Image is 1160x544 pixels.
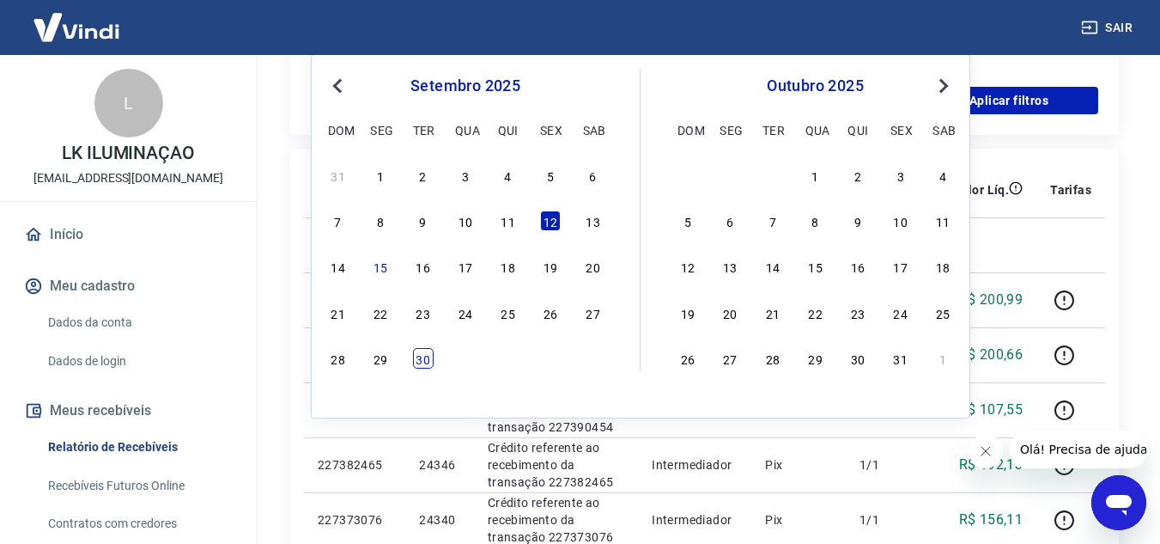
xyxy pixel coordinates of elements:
p: Valor Líq. [953,181,1009,199]
div: Choose quarta-feira, 29 de outubro de 2025 [805,348,826,369]
div: Choose quinta-feira, 25 de setembro de 2025 [498,303,519,323]
div: dom [677,119,698,140]
div: Choose quinta-feira, 4 de setembro de 2025 [498,165,519,186]
div: Choose sábado, 20 de setembro de 2025 [583,256,604,277]
div: seg [720,119,740,140]
p: R$ 107,55 [959,400,1023,420]
p: [EMAIL_ADDRESS][DOMAIN_NAME] [33,169,223,187]
div: Choose sábado, 4 de outubro de 2025 [932,165,953,186]
span: Olá! Precisa de ajuda? [10,12,144,26]
div: Choose terça-feira, 14 de outubro de 2025 [762,256,783,277]
div: Choose domingo, 7 de setembro de 2025 [328,211,349,231]
div: Choose sexta-feira, 10 de outubro de 2025 [890,211,911,231]
div: Choose terça-feira, 16 de setembro de 2025 [413,256,434,277]
div: Choose segunda-feira, 13 de outubro de 2025 [720,256,740,277]
div: Choose terça-feira, 2 de setembro de 2025 [413,165,434,186]
div: Choose domingo, 5 de outubro de 2025 [677,211,698,231]
div: sex [540,119,561,140]
div: Choose quarta-feira, 24 de setembro de 2025 [455,303,476,323]
p: 24346 [419,456,459,474]
div: qui [498,119,519,140]
div: Choose terça-feira, 30 de setembro de 2025 [413,348,434,369]
div: Choose quarta-feira, 15 de outubro de 2025 [805,256,826,277]
div: Choose sexta-feira, 26 de setembro de 2025 [540,303,561,323]
button: Meus recebíveis [21,392,236,430]
div: Choose quarta-feira, 3 de setembro de 2025 [455,165,476,186]
div: Choose domingo, 26 de outubro de 2025 [677,348,698,369]
div: Choose sexta-feira, 3 de outubro de 2025 [540,348,561,369]
div: Choose sexta-feira, 5 de setembro de 2025 [540,165,561,186]
div: qua [455,119,476,140]
div: Choose segunda-feira, 15 de setembro de 2025 [370,256,391,277]
div: Choose segunda-feira, 29 de setembro de 2025 [370,348,391,369]
div: Choose domingo, 12 de outubro de 2025 [677,256,698,277]
div: Choose segunda-feira, 20 de outubro de 2025 [720,303,740,323]
div: Choose segunda-feira, 8 de setembro de 2025 [370,211,391,231]
div: Choose quinta-feira, 2 de outubro de 2025 [498,348,519,369]
div: Choose domingo, 21 de setembro de 2025 [328,303,349,323]
p: LK ILUMINAÇAO [62,144,195,162]
img: Vindi [21,1,132,53]
div: Choose sábado, 18 de outubro de 2025 [932,256,953,277]
div: Choose terça-feira, 9 de setembro de 2025 [413,211,434,231]
button: Sair [1078,12,1139,44]
p: R$ 200,66 [959,345,1023,365]
div: Choose sexta-feira, 12 de setembro de 2025 [540,211,561,231]
div: month 2025-09 [325,162,605,370]
p: Pix [765,456,832,474]
p: 1/1 [859,511,910,529]
div: Choose quarta-feira, 8 de outubro de 2025 [805,211,826,231]
div: setembro 2025 [325,76,605,96]
p: Pix [765,511,832,529]
div: Choose segunda-feira, 6 de outubro de 2025 [720,211,740,231]
p: 227382465 [318,456,392,474]
div: sex [890,119,911,140]
div: Choose terça-feira, 30 de setembro de 2025 [762,165,783,186]
div: outubro 2025 [675,76,956,96]
div: Choose quarta-feira, 1 de outubro de 2025 [455,348,476,369]
div: Choose quinta-feira, 9 de outubro de 2025 [847,211,868,231]
button: Previous Month [327,76,348,96]
div: qui [847,119,868,140]
p: R$ 192,13 [959,455,1023,475]
a: Contratos com credores [41,506,236,541]
div: Choose quarta-feira, 1 de outubro de 2025 [805,165,826,186]
p: R$ 156,11 [959,510,1023,530]
div: Choose quinta-feira, 2 de outubro de 2025 [847,165,868,186]
div: Choose quinta-feira, 16 de outubro de 2025 [847,256,868,277]
p: R$ 200,99 [959,290,1023,310]
div: Choose quarta-feira, 22 de outubro de 2025 [805,303,826,323]
iframe: Botão para abrir a janela de mensagens [1091,475,1146,530]
div: Choose domingo, 28 de setembro de 2025 [677,165,698,186]
p: Crédito referente ao recebimento da transação 227382465 [488,439,624,491]
div: Choose terça-feira, 23 de setembro de 2025 [413,303,434,323]
p: 24340 [419,511,459,529]
a: Relatório de Recebíveis [41,430,236,465]
div: Choose sexta-feira, 31 de outubro de 2025 [890,348,911,369]
a: Dados de login [41,344,236,379]
p: Intermediador [652,456,738,474]
div: Choose segunda-feira, 1 de setembro de 2025 [370,165,391,186]
div: ter [762,119,783,140]
div: Choose sábado, 11 de outubro de 2025 [932,211,953,231]
div: Choose sábado, 13 de setembro de 2025 [583,211,604,231]
div: Choose quinta-feira, 30 de outubro de 2025 [847,348,868,369]
div: sab [583,119,604,140]
div: ter [413,119,434,140]
div: Choose terça-feira, 28 de outubro de 2025 [762,348,783,369]
a: Dados da conta [41,305,236,340]
div: Choose quarta-feira, 17 de setembro de 2025 [455,256,476,277]
div: month 2025-10 [675,162,956,370]
div: Choose sexta-feira, 3 de outubro de 2025 [890,165,911,186]
p: Intermediador [652,511,738,529]
div: Choose terça-feira, 21 de outubro de 2025 [762,303,783,323]
div: Choose sábado, 6 de setembro de 2025 [583,165,604,186]
iframe: Mensagem da empresa [1010,431,1146,468]
button: Next Month [933,76,954,96]
div: Choose sábado, 25 de outubro de 2025 [932,303,953,323]
div: L [94,69,163,138]
div: seg [370,119,391,140]
button: Aplicar filtros [920,87,1098,114]
div: Choose terça-feira, 7 de outubro de 2025 [762,211,783,231]
div: Choose quinta-feira, 18 de setembro de 2025 [498,256,519,277]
